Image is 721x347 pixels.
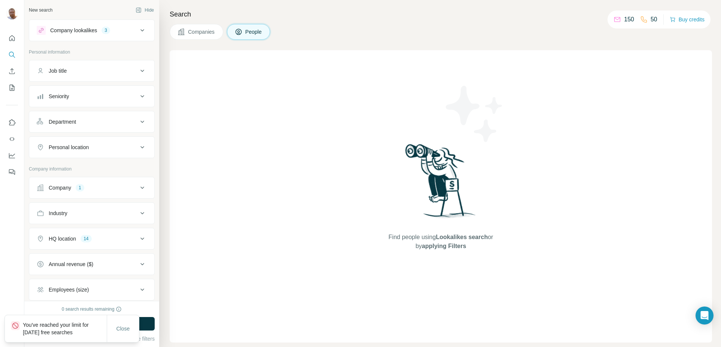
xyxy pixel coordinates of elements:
div: 14 [81,235,91,242]
button: Use Surfe on LinkedIn [6,116,18,129]
img: Avatar [6,7,18,19]
div: Annual revenue ($) [49,260,93,268]
div: Department [49,118,76,126]
button: HQ location14 [29,230,154,248]
button: Feedback [6,165,18,179]
div: 1 [76,184,84,191]
div: Company [49,184,71,191]
div: 3 [102,27,110,34]
p: 50 [651,15,657,24]
div: Company lookalikes [50,27,97,34]
div: Industry [49,209,67,217]
span: Lookalikes search [436,234,488,240]
img: Surfe Illustration - Woman searching with binoculars [402,142,480,226]
button: Hide [130,4,159,16]
button: Buy credits [670,14,705,25]
button: Industry [29,204,154,222]
span: Close [116,325,130,332]
div: New search [29,7,52,13]
button: Use Surfe API [6,132,18,146]
button: Job title [29,62,154,80]
span: Companies [188,28,215,36]
div: Open Intercom Messenger [696,307,714,325]
div: Job title [49,67,67,75]
div: Personal location [49,144,89,151]
button: Company lookalikes3 [29,21,154,39]
span: Find people using or by [381,233,501,251]
p: Company information [29,166,155,172]
p: 150 [624,15,634,24]
div: 0 search results remaining [62,306,122,313]
div: Seniority [49,93,69,100]
button: Enrich CSV [6,64,18,78]
button: Company1 [29,179,154,197]
button: My lists [6,81,18,94]
p: You've reached your limit for [DATE] free searches [23,321,107,336]
button: Quick start [6,31,18,45]
button: Department [29,113,154,131]
div: Employees (size) [49,286,89,293]
button: Annual revenue ($) [29,255,154,273]
button: Close [111,322,135,335]
button: Employees (size) [29,281,154,299]
img: Surfe Illustration - Stars [441,80,508,148]
div: HQ location [49,235,76,242]
p: Personal information [29,49,155,55]
button: Personal location [29,138,154,156]
button: Seniority [29,87,154,105]
span: People [245,28,263,36]
h4: Search [170,9,712,19]
button: Search [6,48,18,61]
span: applying Filters [422,243,466,249]
button: Dashboard [6,149,18,162]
